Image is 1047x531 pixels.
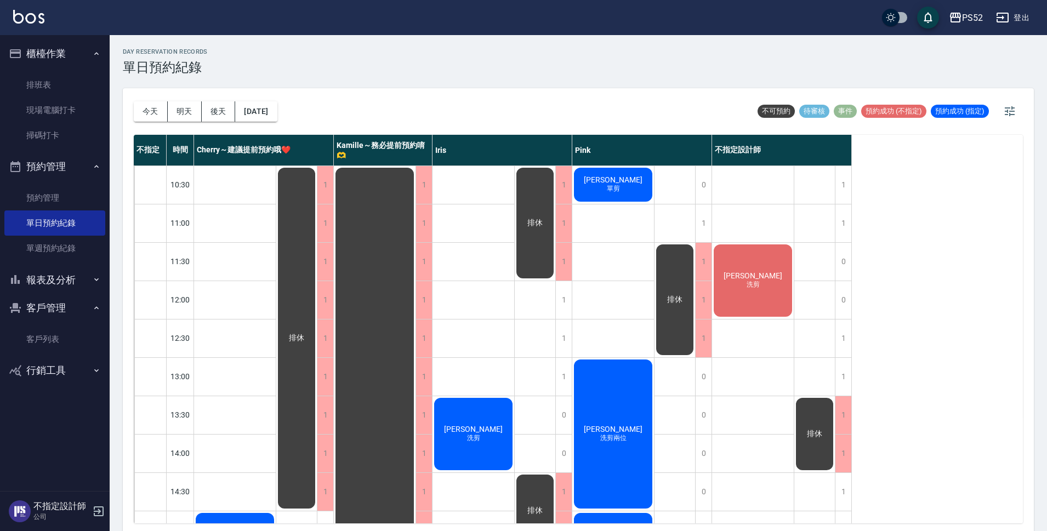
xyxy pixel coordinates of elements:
[555,358,572,396] div: 1
[4,236,105,261] a: 單週預約紀錄
[835,243,851,281] div: 0
[416,396,432,434] div: 1
[695,358,712,396] div: 0
[123,60,208,75] h3: 單日預約紀錄
[582,425,645,433] span: [PERSON_NAME]
[416,358,432,396] div: 1
[665,295,685,305] span: 排休
[744,280,762,289] span: 洗剪
[167,281,194,319] div: 12:00
[555,435,572,472] div: 0
[167,135,194,165] div: 時間
[416,204,432,242] div: 1
[202,101,236,122] button: 後天
[167,204,194,242] div: 11:00
[4,123,105,148] a: 掃碼打卡
[416,435,432,472] div: 1
[235,101,277,122] button: [DATE]
[167,396,194,434] div: 13:30
[416,281,432,319] div: 1
[758,106,795,116] span: 不可預約
[465,433,482,443] span: 洗剪
[799,106,829,116] span: 待審核
[695,281,712,319] div: 1
[835,319,851,357] div: 1
[416,473,432,511] div: 1
[712,135,852,165] div: 不指定設計師
[4,152,105,181] button: 預約管理
[168,101,202,122] button: 明天
[835,358,851,396] div: 1
[835,204,851,242] div: 1
[695,473,712,511] div: 0
[555,204,572,242] div: 1
[167,357,194,396] div: 13:00
[525,506,545,516] span: 排休
[134,101,168,122] button: 今天
[9,500,31,522] img: Person
[605,184,622,193] span: 單剪
[317,204,333,242] div: 1
[4,327,105,352] a: 客戶列表
[334,135,433,165] div: Kamille～務必提前預約唷🫶
[525,218,545,228] span: 排休
[317,281,333,319] div: 1
[555,166,572,204] div: 1
[835,396,851,434] div: 1
[835,435,851,472] div: 1
[861,106,926,116] span: 預約成功 (不指定)
[572,135,712,165] div: Pink
[167,165,194,204] div: 10:30
[834,106,857,116] span: 事件
[4,39,105,68] button: 櫃檯作業
[317,396,333,434] div: 1
[416,319,432,357] div: 1
[555,281,572,319] div: 1
[992,8,1034,28] button: 登出
[4,210,105,236] a: 單日預約紀錄
[317,319,333,357] div: 1
[317,358,333,396] div: 1
[4,356,105,385] button: 行銷工具
[944,7,987,29] button: PS52
[555,243,572,281] div: 1
[695,435,712,472] div: 0
[835,166,851,204] div: 1
[695,319,712,357] div: 1
[555,319,572,357] div: 1
[317,435,333,472] div: 1
[123,48,208,55] h2: day Reservation records
[167,472,194,511] div: 14:30
[442,425,505,433] span: [PERSON_NAME]
[695,243,712,281] div: 1
[835,473,851,511] div: 1
[167,242,194,281] div: 11:30
[33,501,89,512] h5: 不指定設計師
[167,434,194,472] div: 14:00
[134,135,167,165] div: 不指定
[4,294,105,322] button: 客戶管理
[416,166,432,204] div: 1
[4,185,105,210] a: 預約管理
[695,396,712,434] div: 0
[167,319,194,357] div: 12:30
[598,433,629,443] span: 洗剪兩位
[555,473,572,511] div: 1
[317,243,333,281] div: 1
[721,271,784,280] span: [PERSON_NAME]
[805,429,824,439] span: 排休
[582,175,645,184] span: [PERSON_NAME]
[962,11,983,25] div: PS52
[4,266,105,294] button: 報表及分析
[317,166,333,204] div: 1
[931,106,989,116] span: 預約成功 (指定)
[317,473,333,511] div: 1
[4,72,105,98] a: 排班表
[13,10,44,24] img: Logo
[695,204,712,242] div: 1
[287,333,306,343] span: 排休
[695,166,712,204] div: 0
[555,396,572,434] div: 0
[835,281,851,319] div: 0
[416,243,432,281] div: 1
